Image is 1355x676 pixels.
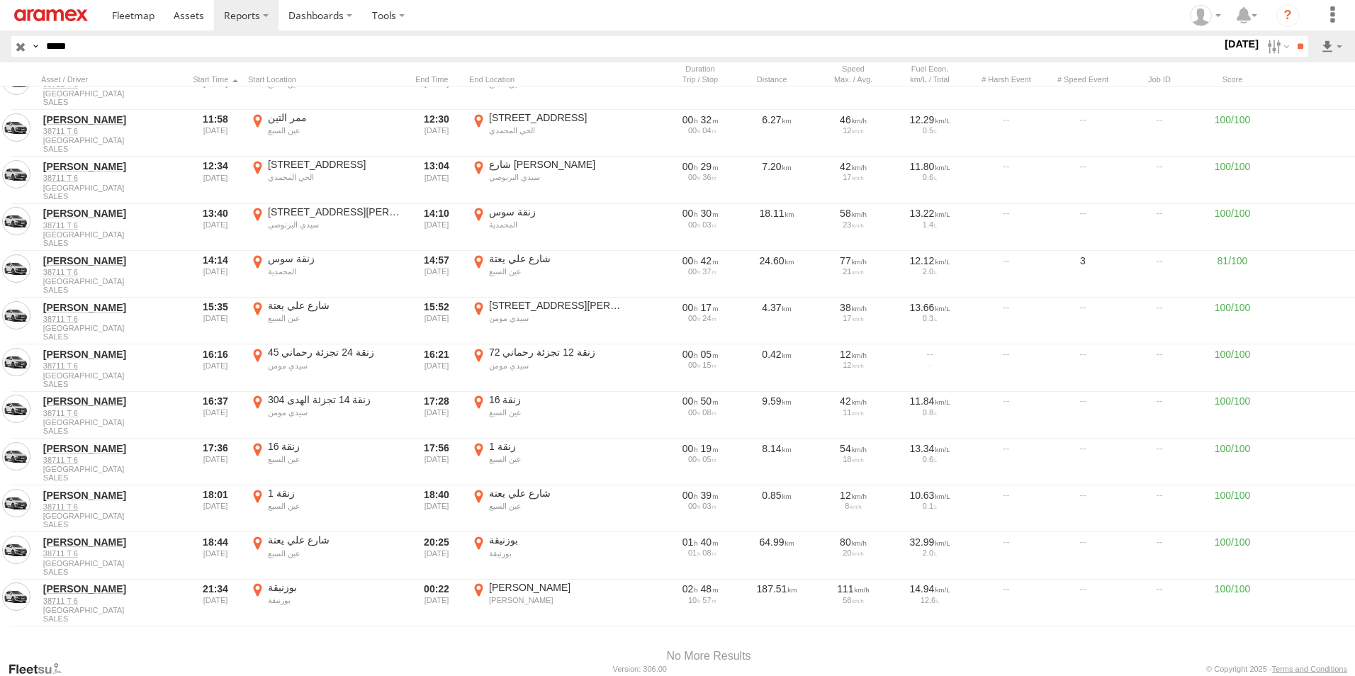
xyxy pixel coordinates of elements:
[741,393,812,437] div: 9.59
[43,361,181,371] a: 38711 T 6
[410,346,463,390] div: 16:21 [DATE]
[469,581,625,625] label: Click to View Event Location
[1201,252,1264,296] div: 81/100
[248,346,404,390] label: Click to View Event Location
[43,371,181,380] span: [GEOGRAPHIC_DATA]
[667,582,733,595] div: [10109s] 23/08/2025 21:34 - 24/08/2025 00:22
[189,111,242,155] div: 11:58 [DATE]
[43,548,181,558] a: 38711 T 6
[489,205,623,218] div: زنقة سوس
[489,407,623,417] div: عين السبع
[189,393,242,437] div: 16:37 [DATE]
[701,490,719,501] span: 39
[268,266,402,276] div: المحمدية
[489,266,623,276] div: عين السبع
[410,158,463,202] div: 13:04 [DATE]
[688,220,700,229] span: 00
[268,111,402,124] div: ممر التين
[43,582,181,595] a: [PERSON_NAME]
[1201,581,1264,625] div: 100/100
[682,583,698,595] span: 02
[189,581,242,625] div: 21:34 [DATE]
[469,252,625,296] label: Click to View Event Location
[667,301,733,314] div: [1038s] 23/08/2025 15:35 - 23/08/2025 15:52
[741,111,812,155] div: 6.27
[688,502,700,510] span: 00
[702,267,716,276] span: 37
[688,596,700,604] span: 10
[43,145,181,153] span: Filter Results to this Group
[268,501,402,511] div: عين السبع
[701,114,719,125] span: 32
[189,64,242,108] div: 11:13 [DATE]
[688,173,700,181] span: 00
[701,395,719,407] span: 50
[741,252,812,296] div: 24.60
[43,230,181,239] span: [GEOGRAPHIC_DATA]
[702,455,716,463] span: 05
[667,442,733,455] div: [1184s] 23/08/2025 17:36 - 23/08/2025 17:56
[820,489,887,502] div: 12
[896,442,963,455] div: 13.34
[701,302,719,313] span: 17
[741,158,812,202] div: 7.20
[820,536,887,548] div: 80
[43,473,181,482] span: Filter Results to this Group
[268,252,402,265] div: زنقة سوس
[43,254,181,267] a: [PERSON_NAME]
[43,427,181,435] span: Filter Results to this Group
[1320,36,1344,57] label: Export results as...
[2,207,30,235] a: View Asset in Asset Management
[741,581,812,625] div: 187.51
[1201,440,1264,484] div: 100/100
[43,418,181,427] span: [GEOGRAPHIC_DATA]
[489,440,623,453] div: زنقة 1
[688,455,700,463] span: 00
[248,581,404,625] label: Click to View Event Location
[410,64,463,108] div: 11:55 [DATE]
[489,346,623,359] div: 72 زنقة 12 تجزئة رحماني
[688,408,700,417] span: 00
[667,254,733,267] div: [2567s] 23/08/2025 14:14 - 23/08/2025 14:57
[43,136,181,145] span: [GEOGRAPHIC_DATA]
[2,113,30,142] a: View Asset in Asset Management
[43,606,181,614] span: [GEOGRAPHIC_DATA]
[489,220,623,230] div: المحمدية
[14,9,88,21] img: aramex-logo.svg
[268,393,402,406] div: 304 زنقة 14 تجزئة الهدى
[820,301,887,314] div: 38
[820,113,887,126] div: 46
[701,583,719,595] span: 48
[701,443,719,454] span: 19
[1201,534,1264,578] div: 100/100
[741,487,812,531] div: 0.85
[702,79,716,88] span: 03
[820,254,887,267] div: 77
[896,267,963,276] div: 2.0
[741,64,812,108] div: 12.20
[248,534,404,578] label: Click to View Event Location
[896,207,963,220] div: 13.22
[268,361,402,371] div: سيدي مومن
[820,348,887,361] div: 12
[1276,4,1299,27] i: ?
[248,158,404,202] label: Click to View Event Location
[820,160,887,173] div: 42
[248,205,404,249] label: Click to View Event Location
[741,346,812,390] div: 0.42
[741,205,812,249] div: 18.11
[268,125,402,135] div: عين السبع
[469,111,625,155] label: Click to View Event Location
[2,301,30,329] a: View Asset in Asset Management
[248,440,404,484] label: Click to View Event Location
[489,595,623,605] div: [PERSON_NAME]
[268,299,402,312] div: شارع علي يعتة
[688,267,700,276] span: 00
[469,299,625,343] label: Click to View Event Location
[896,254,963,267] div: 12.12
[469,393,625,437] label: Click to View Event Location
[701,208,719,219] span: 30
[896,220,963,229] div: 1.4
[268,220,402,230] div: سيدي البرنوصي
[30,36,41,57] label: Search Query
